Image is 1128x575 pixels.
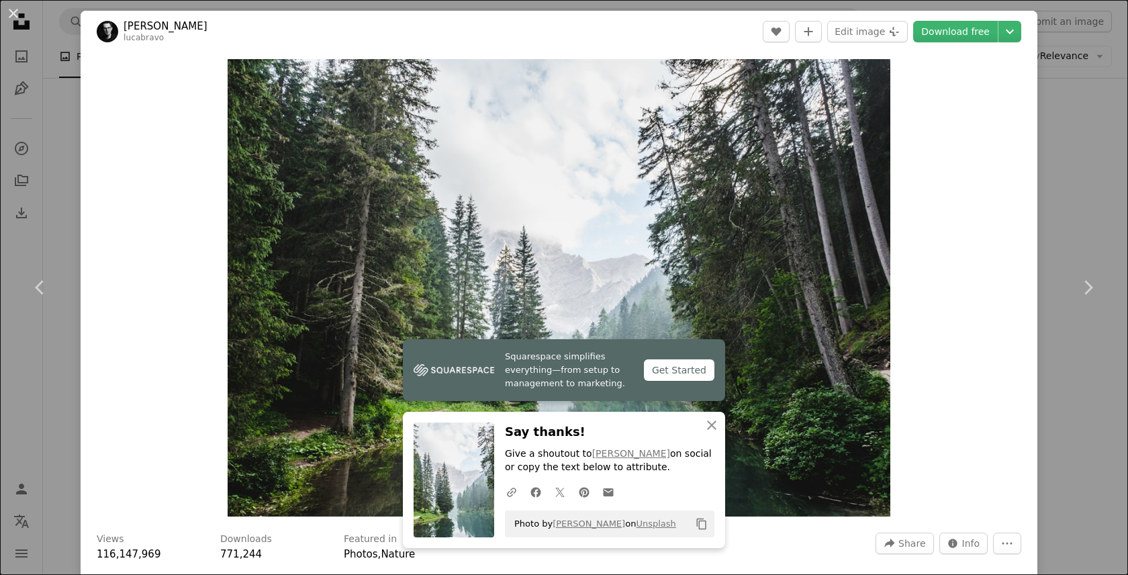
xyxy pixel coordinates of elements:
[592,448,670,459] a: [PERSON_NAME]
[505,447,714,474] p: Give a shoutout to on social or copy the text below to attribute.
[962,533,980,554] span: Info
[505,423,714,442] h3: Say thanks!
[913,21,998,42] a: Download free
[1047,223,1128,352] a: Next
[97,533,124,546] h3: Views
[636,519,675,529] a: Unsplash
[993,533,1021,554] button: More Actions
[97,548,160,560] span: 116,147,969
[403,339,725,401] a: Squarespace simplifies everything—from setup to management to marketing.Get Started
[553,519,625,529] a: [PERSON_NAME]
[505,350,633,390] span: Squarespace simplifies everything—from setup to management to marketing.
[572,478,596,505] a: Share on Pinterest
[124,19,207,33] a: [PERSON_NAME]
[220,533,272,546] h3: Downloads
[381,548,415,560] a: Nature
[548,478,572,505] a: Share on Twitter
[378,548,381,560] span: ,
[898,533,925,554] span: Share
[344,533,397,546] h3: Featured in
[524,478,548,505] a: Share on Facebook
[124,33,164,42] a: lucabravo
[827,21,908,42] button: Edit image
[763,21,790,42] button: Like
[508,513,676,535] span: Photo by on
[414,360,494,380] img: file-1747939142011-51e5cc87e3c9
[795,21,822,42] button: Add to Collection
[344,548,378,560] a: Photos
[876,533,933,554] button: Share this image
[228,59,890,517] img: body of water surrounded by pine trees during daytime
[220,548,262,560] span: 771,244
[644,359,714,381] div: Get Started
[998,21,1021,42] button: Choose download size
[690,513,713,535] button: Copy to clipboard
[596,478,620,505] a: Share over email
[97,21,118,42] img: Go to Luca Bravo's profile
[939,533,988,554] button: Stats about this image
[228,59,890,517] button: Zoom in on this image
